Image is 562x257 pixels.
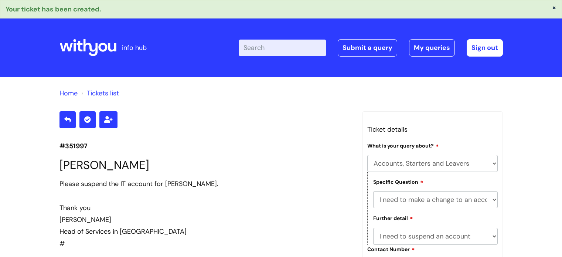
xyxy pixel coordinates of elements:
[59,178,351,190] div: Please suspend the IT account for [PERSON_NAME].
[367,124,498,135] h3: Ticket details
[59,202,351,214] div: Thank you
[59,214,351,226] div: [PERSON_NAME]
[59,158,351,172] h1: [PERSON_NAME]
[367,142,439,149] label: What is your query about?
[552,4,556,11] button: ×
[59,89,78,98] a: Home
[367,245,415,253] label: Contact Number
[338,39,397,56] a: Submit a query
[239,40,326,56] input: Search
[373,214,413,222] label: Further detail
[373,178,423,185] label: Specific Question
[59,140,351,152] p: #351997
[239,39,503,56] div: | -
[59,226,351,237] div: Head of Services in [GEOGRAPHIC_DATA]
[59,87,78,99] li: Solution home
[122,42,147,54] p: info hub
[79,87,119,99] li: Tickets list
[59,178,351,250] div: #
[467,39,503,56] a: Sign out
[409,39,455,56] a: My queries
[87,89,119,98] a: Tickets list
